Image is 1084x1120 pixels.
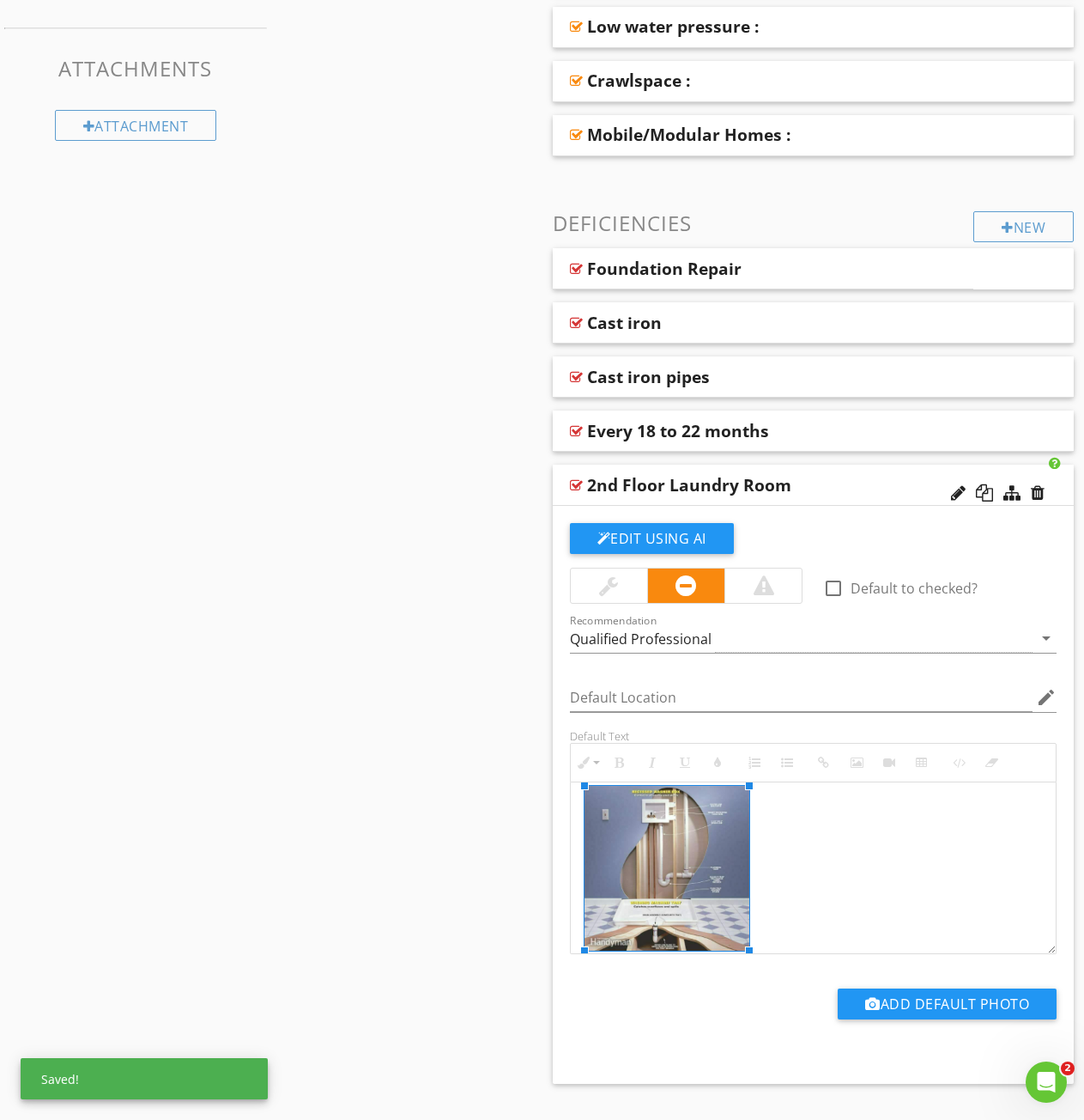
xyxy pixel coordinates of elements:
button: Insert Table [905,746,938,779]
div: Default Text [570,729,1057,743]
i: arrow_drop_down [1036,628,1057,648]
button: Underline (Ctrl+U) [669,746,701,779]
label: Default to checked? [851,580,978,597]
button: Insert Video [873,746,905,779]
i: edit [1036,687,1057,708]
span: 2 [1061,1062,1075,1075]
button: Colors [701,746,734,779]
div: Cast iron [587,313,662,333]
button: Italic (Ctrl+I) [636,746,669,779]
div: Low water pressure : [587,16,759,37]
input: Default Location [570,684,1033,712]
button: Insert Link (Ctrl+K) [808,746,840,779]
img: 1756381075414.jpg [584,786,749,951]
div: Attachment [55,110,217,141]
div: Crawlspace : [587,70,690,91]
div: Every 18 to 22 months [587,421,769,441]
button: Add Default Photo [838,989,1057,1020]
iframe: Intercom live chat [1026,1062,1067,1103]
button: Insert Image (Ctrl+P) [840,746,873,779]
div: New [973,211,1074,242]
div: Cast iron pipes [587,367,710,387]
button: Clear Formatting [975,746,1008,779]
button: Ordered List [738,746,771,779]
div: Qualified Professional [570,631,712,647]
div: 2nd Floor Laundry Room [587,475,791,496]
button: Bold (Ctrl+B) [603,746,636,779]
div: Foundation Repair [587,259,742,279]
h3: Deficiencies [553,211,1075,234]
button: Inline Style [571,746,603,779]
button: Code View [942,746,975,779]
button: Edit Using AI [570,523,734,554]
div: Saved! [21,1058,268,1099]
div: Mobile/Modular Homes : [587,125,790,145]
button: Unordered List [771,746,803,779]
